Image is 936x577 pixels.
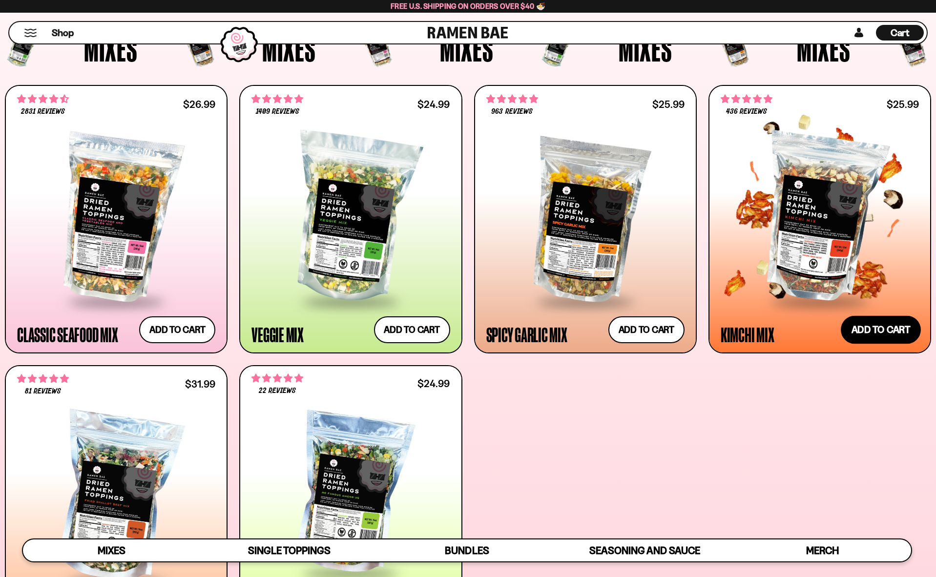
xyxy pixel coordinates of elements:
span: 436 reviews [726,108,767,116]
a: 4.75 stars 963 reviews $25.99 Spicy Garlic Mix Add to cart [474,85,697,353]
div: $25.99 [887,100,919,109]
a: 4.68 stars 2831 reviews $26.99 Classic Seafood Mix Add to cart [5,85,228,353]
span: Shop [52,26,74,40]
span: 4.82 stars [251,372,303,385]
span: Seasoning and Sauce [589,544,700,556]
a: Merch [733,539,911,561]
div: Cart [876,22,924,43]
span: Free U.S. Shipping on Orders over $40 🍜 [391,1,545,11]
button: Add to cart [374,316,450,343]
div: $26.99 [183,100,215,109]
span: 1409 reviews [256,108,299,116]
a: Seasoning and Sauce [556,539,733,561]
div: Spicy Garlic Mix [486,326,567,343]
span: Mixes [98,544,125,556]
div: $25.99 [652,100,685,109]
div: Classic Seafood Mix [17,326,118,343]
a: Bundles [378,539,556,561]
span: 2831 reviews [21,108,65,116]
span: Merch [806,544,839,556]
a: Single Toppings [201,539,378,561]
div: $24.99 [417,100,450,109]
a: Shop [52,25,74,41]
button: Add to cart [139,316,215,343]
span: 4.76 stars [721,93,772,105]
div: $24.99 [417,379,450,388]
span: 22 reviews [259,387,296,395]
span: Single Toppings [248,544,331,556]
button: Add to cart [841,315,921,344]
a: Mixes [23,539,201,561]
span: 81 reviews [25,388,61,395]
span: Bundles [445,544,489,556]
span: 4.75 stars [486,93,538,105]
a: 4.76 stars 436 reviews $25.99 Kimchi Mix Add to cart [708,85,931,353]
span: 963 reviews [491,108,532,116]
span: 4.83 stars [17,372,69,385]
a: 4.76 stars 1409 reviews $24.99 Veggie Mix Add to cart [239,85,462,353]
button: Mobile Menu Trigger [24,29,37,37]
button: Add to cart [608,316,685,343]
span: 4.68 stars [17,93,69,105]
div: Veggie Mix [251,326,304,343]
span: 4.76 stars [251,93,303,105]
div: $31.99 [185,379,215,389]
span: Cart [891,27,910,39]
div: Kimchi Mix [721,326,774,343]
